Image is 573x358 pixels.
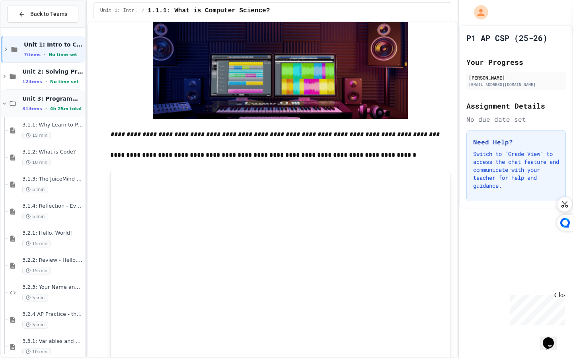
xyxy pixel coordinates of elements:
[142,8,144,14] span: /
[473,137,559,147] h3: Need Help?
[24,41,83,48] span: Unit 1: Intro to Computer Science
[22,79,42,84] span: 12 items
[24,52,41,57] span: 7 items
[469,82,563,88] div: [EMAIL_ADDRESS][DOMAIN_NAME]
[7,6,78,23] button: Back to Teams
[22,186,48,193] span: 5 min
[22,132,51,139] span: 15 min
[507,292,565,325] iframe: chat widget
[44,51,45,58] span: •
[540,326,565,350] iframe: chat widget
[100,8,138,14] span: Unit 1: Intro to Computer Science
[45,78,47,85] span: •
[22,311,83,318] span: 3.2.4 AP Practice - the DISPLAY Procedure
[49,52,77,57] span: No time set
[22,122,83,128] span: 3.1.1: Why Learn to Program?
[22,68,83,75] span: Unit 2: Solving Problems in Computer Science
[466,56,566,68] h2: Your Progress
[22,149,83,156] span: 3.1.2: What is Code?
[148,6,270,16] span: 1.1.1: What is Computer Science?
[22,240,51,247] span: 15 min
[22,294,48,302] span: 5 min
[22,267,51,274] span: 15 min
[22,348,51,356] span: 10 min
[22,176,83,183] span: 3.1.3: The JuiceMind IDE
[473,150,559,190] p: Switch to "Grade View" to access the chat feature and communicate with your teacher for help and ...
[22,203,83,210] span: 3.1.4: Reflection - Evolving Technology
[469,74,563,81] div: [PERSON_NAME]
[466,3,490,21] div: My Account
[3,3,55,51] div: Chat with us now!Close
[466,100,566,111] h2: Assignment Details
[22,95,83,102] span: Unit 3: Programming in Python
[466,32,548,43] h1: P1 AP CSP (25-26)
[45,105,47,112] span: •
[22,321,48,329] span: 5 min
[22,284,83,291] span: 3.2.3: Your Name and Favorite Movie
[22,213,48,220] span: 5 min
[22,106,42,111] span: 31 items
[30,10,67,18] span: Back to Teams
[50,79,79,84] span: No time set
[22,257,83,264] span: 3.2.2: Review - Hello, World!
[22,159,51,166] span: 10 min
[22,338,83,345] span: 3.3.1: Variables and Data Types
[466,115,566,124] div: No due date set
[50,106,82,111] span: 4h 25m total
[22,230,83,237] span: 3.2.1: Hello, World!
